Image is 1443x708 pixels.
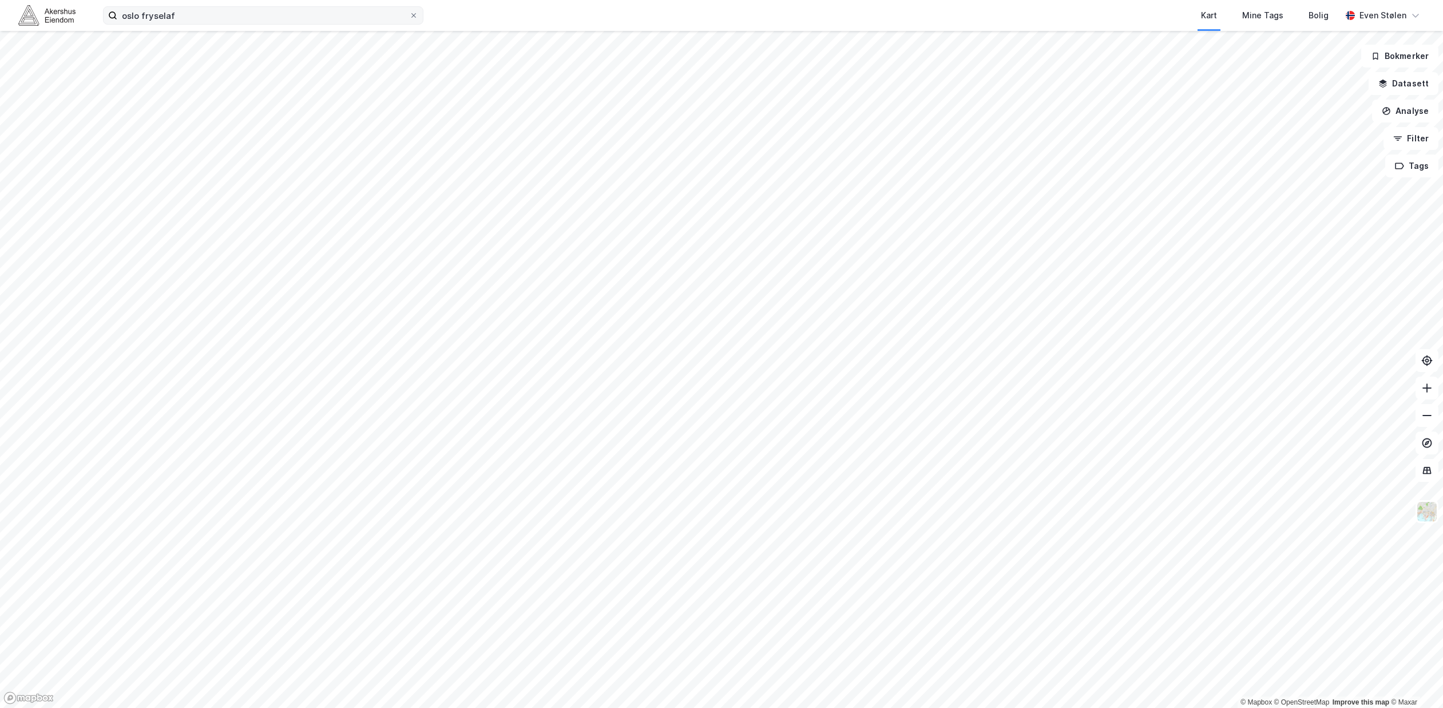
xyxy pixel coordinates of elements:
[117,7,409,24] input: Søk på adresse, matrikkel, gårdeiere, leietakere eller personer
[1386,653,1443,708] iframe: Chat Widget
[1416,501,1438,523] img: Z
[1383,127,1438,150] button: Filter
[3,691,54,705] a: Mapbox homepage
[1274,698,1330,706] a: OpenStreetMap
[1242,9,1283,22] div: Mine Tags
[18,5,76,25] img: akershus-eiendom-logo.9091f326c980b4bce74ccdd9f866810c.svg
[1201,9,1217,22] div: Kart
[1309,9,1329,22] div: Bolig
[1386,653,1443,708] div: Kontrollprogram for chat
[1385,155,1438,177] button: Tags
[1361,45,1438,68] button: Bokmerker
[1240,698,1272,706] a: Mapbox
[1372,100,1438,122] button: Analyse
[1333,698,1389,706] a: Improve this map
[1369,72,1438,95] button: Datasett
[1359,9,1406,22] div: Even Stølen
